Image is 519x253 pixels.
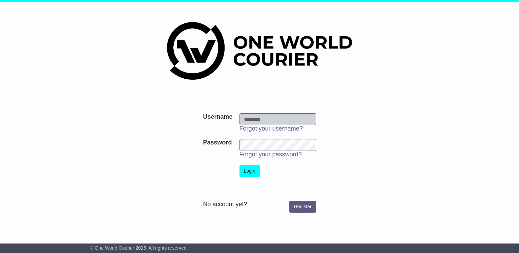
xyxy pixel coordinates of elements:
[203,201,316,208] div: No account yet?
[203,139,232,147] label: Password
[167,22,352,80] img: One World
[239,165,260,177] button: Login
[90,245,188,251] span: © One World Courier 2025. All rights reserved.
[203,113,232,121] label: Username
[239,151,302,158] a: Forgot your password?
[289,201,316,213] a: Register
[239,125,303,132] a: Forgot your username?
